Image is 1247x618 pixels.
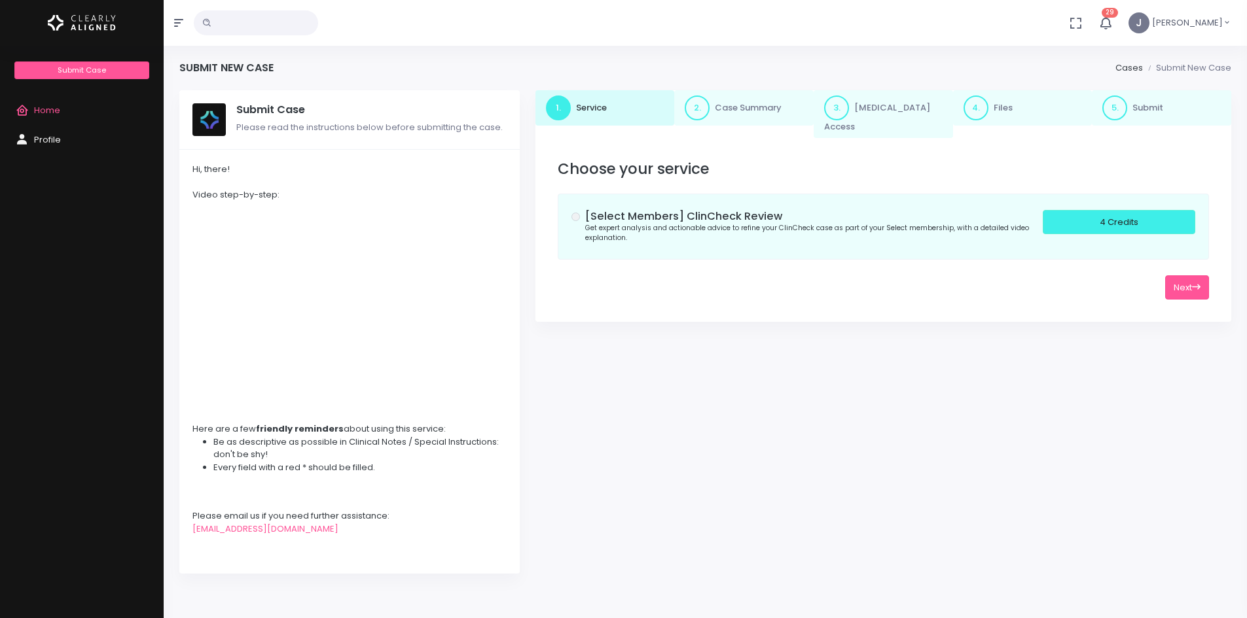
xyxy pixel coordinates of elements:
div: 4 Credits [1043,210,1195,234]
a: 4.Files [953,90,1093,126]
h5: Submit Case [236,103,507,116]
li: Be as descriptive as possible in Clinical Notes / Special Instructions: don't be shy! [213,436,507,461]
span: Please read the instructions below before submitting the case. [236,121,503,133]
div: Here are a few about using this service: [192,422,507,436]
h3: Choose your service [558,160,1209,178]
li: Submit New Case [1143,61,1231,75]
h5: [Select Members] ClinCheck Review [585,210,1043,223]
span: J [1129,12,1149,33]
span: Submit Case [58,65,106,75]
a: [EMAIL_ADDRESS][DOMAIN_NAME] [192,523,338,535]
span: 29 [1102,8,1118,18]
img: Logo Horizontal [48,9,116,37]
span: 1. [546,95,571,120]
a: 1.Service [535,90,675,126]
span: Profile [34,133,61,146]
a: 5.Submit [1092,90,1231,126]
button: Next [1165,275,1209,300]
a: Cases [1115,61,1143,74]
div: Hi, there! [192,163,507,176]
span: 3. [824,95,849,120]
div: Video step-by-step: [192,188,507,201]
small: Get expert analysis and actionable advice to refine your ClinCheck case as part of your Select me... [585,223,1029,243]
span: Home [34,104,60,116]
a: 2.Case Summary [674,90,814,126]
span: 5. [1102,95,1127,120]
li: Every field with a red * should be filled. [213,461,507,474]
h4: Submit New Case [179,61,274,74]
a: 3.[MEDICAL_DATA] Access [814,90,953,139]
span: 4. [964,95,988,120]
div: Please email us if you need further assistance: [192,509,507,523]
strong: friendly reminders [256,422,344,435]
a: Submit Case [14,61,149,79]
span: [PERSON_NAME] [1152,16,1223,29]
span: 2. [685,95,710,120]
